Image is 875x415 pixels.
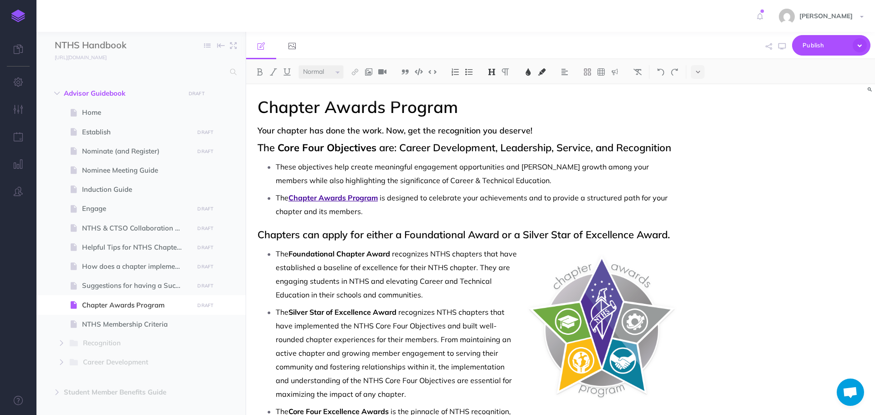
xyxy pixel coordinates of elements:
img: Italic button [269,68,278,76]
small: DRAFT [197,225,213,231]
span: Student Member Benefits Guide [64,387,180,398]
span: Publish [803,38,848,52]
span: Home [82,107,191,118]
span: Career Development [83,357,177,369]
a: Open chat [837,379,864,406]
span: [PERSON_NAME] [795,12,857,20]
img: Add video button [378,68,386,76]
span: Nominee Meeting Guide [82,165,191,176]
a: [URL][DOMAIN_NAME] [36,52,116,61]
img: logo-mark.svg [11,10,25,22]
button: DRAFT [185,88,208,99]
small: [URL][DOMAIN_NAME] [55,54,107,61]
img: Redo [670,68,679,76]
span: recognizes NTHS chapters that have implemented the NTHS Core Four Objectives and built well-round... [276,307,514,399]
img: Paragraph button [501,68,510,76]
img: Code block button [415,68,423,75]
img: Undo [657,68,665,76]
small: DRAFT [197,302,213,308]
img: Bold button [256,68,264,76]
img: Add image button [365,68,373,76]
img: Inline code button [428,68,437,75]
img: Text background color button [538,68,546,76]
button: DRAFT [194,146,217,157]
img: Underline button [283,68,291,76]
span: Silver Star of Excellence Award [288,307,396,317]
span: NTHS & CTSO Collaboration Guide [82,223,191,234]
img: Unordered list button [465,68,473,76]
span: Chapters can apply for either a Foundational Award or a Silver Star of Excellence Award. [257,228,670,241]
span: These objectives help create meaningful engagement opportunities and [PERSON_NAME] growth among y... [276,162,651,185]
img: Link button [351,68,359,76]
input: Search [55,64,225,80]
span: Helpful Tips for NTHS Chapter Officers [82,242,191,253]
small: DRAFT [197,264,213,270]
span: The [276,307,288,317]
img: Blockquote button [401,68,409,76]
small: DRAFT [197,206,213,212]
button: DRAFT [194,223,217,234]
img: Text color button [524,68,532,76]
a: Chapter Awards Program [288,193,378,202]
span: Suggestions for having a Successful Chapter [82,280,191,291]
button: DRAFT [194,127,217,138]
img: Alignment dropdown menu button [561,68,569,76]
button: DRAFT [194,261,217,272]
button: Publish [792,35,870,56]
img: Headings dropdown button [488,68,496,76]
span: Chapter Awards Program [257,97,458,117]
span: Nominate (and Register) [82,146,191,157]
span: are: Career Development, Leadership, Service, and Recognition [379,141,671,154]
span: Your chapter has done the work. Now, get the recognition you deserve! [257,126,675,135]
button: DRAFT [194,300,217,311]
small: DRAFT [197,149,213,154]
span: Induction Guide [82,184,191,195]
span: Core Four Objectives [278,141,376,154]
small: DRAFT [197,283,213,289]
span: recognizes NTHS chapters that have established a baseline of excellence for their NTHS chapter. T... [276,249,519,299]
small: DRAFT [189,91,205,97]
span: The [257,141,275,154]
span: Recognition [83,338,177,349]
small: DRAFT [197,129,213,135]
span: Establish [82,127,191,138]
span: How does a chapter implement the Core Four Objectives? [82,261,191,272]
button: DRAFT [194,204,217,214]
span: The [276,193,288,202]
small: DRAFT [197,245,213,251]
button: DRAFT [194,242,217,253]
img: Create table button [597,68,605,76]
span: is designed to celebrate your achievements and to provide a structured path for your chapter and ... [276,193,669,216]
span: Advisor Guidebook [64,88,180,99]
img: Callout dropdown menu button [611,68,619,76]
span: Chapter Awards Program [82,300,191,311]
img: Clear styles button [633,68,642,76]
span: Foundational Chapter Award [288,249,390,258]
img: Ordered list button [451,68,459,76]
img: e15ca27c081d2886606c458bc858b488.jpg [779,9,795,25]
span: NTHS Membership Criteria [82,319,191,330]
input: Documentation Name [55,39,162,52]
span: Engage [82,203,191,214]
button: DRAFT [194,281,217,291]
span: The [276,249,288,258]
